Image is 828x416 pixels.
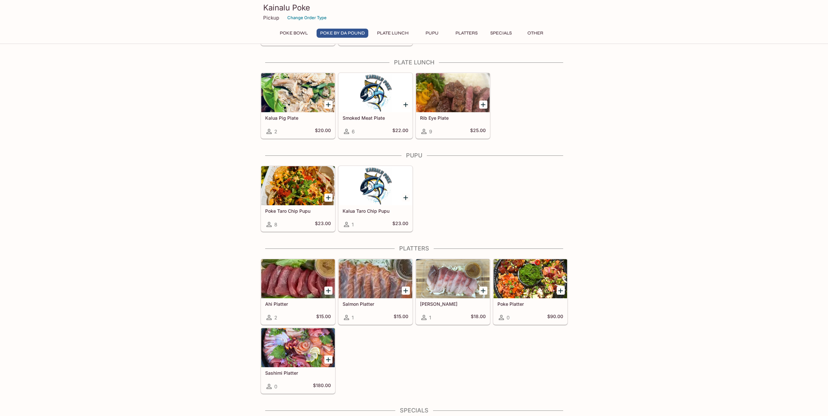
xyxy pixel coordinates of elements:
p: Pickup [263,15,279,21]
span: 1 [352,315,354,321]
a: Kalua Taro Chip Pupu1$23.00 [338,166,413,232]
button: Add Rib Eye Plate [479,101,487,109]
h5: [PERSON_NAME] [420,301,486,307]
button: Specials [486,29,516,38]
h5: $25.00 [470,127,486,135]
a: Sashimi Platter0$180.00 [261,328,335,394]
h5: Sashimi Platter [265,370,331,376]
h5: $23.00 [315,221,331,228]
button: Add Poke Taro Chip Pupu [324,194,333,202]
a: [PERSON_NAME]1$18.00 [416,259,490,325]
div: Poke Taro Chip Pupu [261,166,335,205]
button: Add Sashimi Platter [324,356,333,364]
span: 1 [429,315,431,321]
h5: $22.00 [392,127,408,135]
span: 2 [274,128,277,135]
h5: $15.00 [394,314,408,321]
span: 0 [507,315,509,321]
div: Rib Eye Plate [416,73,490,112]
div: Smoked Meat Plate [339,73,412,112]
h4: Specials [261,407,568,414]
h5: $180.00 [313,382,331,390]
div: Salmon Platter [339,259,412,298]
a: Poke Platter0$90.00 [493,259,567,325]
h5: Kalua Taro Chip Pupu [343,208,408,214]
button: Poke By Da Pound [317,29,368,38]
div: Kalua Taro Chip Pupu [339,166,412,205]
div: Kalua Pig Plate [261,73,335,112]
span: 8 [274,221,277,228]
button: Add Salmon Platter [402,287,410,295]
h5: Poke Platter [497,301,563,307]
div: Poke Platter [494,259,567,298]
button: Add Poke Platter [557,287,565,295]
h5: Smoked Meat Plate [343,115,408,121]
span: 2 [274,315,277,321]
h5: $23.00 [392,221,408,228]
h5: $20.00 [315,127,331,135]
a: Rib Eye Plate9$25.00 [416,73,490,139]
h5: Rib Eye Plate [420,115,486,121]
h4: Plate Lunch [261,59,568,66]
button: Change Order Type [284,13,330,23]
button: Other [521,29,550,38]
button: Pupu [417,29,447,38]
button: Add Kalua Pig Plate [324,101,333,109]
h5: $18.00 [471,314,486,321]
a: Poke Taro Chip Pupu8$23.00 [261,166,335,232]
h5: Kalua Pig Plate [265,115,331,121]
button: Poke Bowl [276,29,311,38]
span: 1 [352,221,354,228]
a: Ahi Platter2$15.00 [261,259,335,325]
button: Add Kalua Taro Chip Pupu [402,194,410,202]
button: Add Ahi Platter [324,287,333,295]
div: Ahi Platter [261,259,335,298]
span: 6 [352,128,355,135]
h3: Kainalu Poke [263,3,565,13]
button: Plate Lunch [373,29,412,38]
h5: $90.00 [547,314,563,321]
button: Add Hamachi Platter [479,287,487,295]
h5: Ahi Platter [265,301,331,307]
h5: Poke Taro Chip Pupu [265,208,331,214]
span: 9 [429,128,432,135]
a: Smoked Meat Plate6$22.00 [338,73,413,139]
h4: Pupu [261,152,568,159]
span: 0 [274,383,277,390]
div: Hamachi Platter [416,259,490,298]
a: Salmon Platter1$15.00 [338,259,413,325]
button: Platters [452,29,481,38]
a: Kalua Pig Plate2$20.00 [261,73,335,139]
h4: Platters [261,245,568,252]
h5: $15.00 [316,314,331,321]
div: Sashimi Platter [261,328,335,367]
button: Add Smoked Meat Plate [402,101,410,109]
h5: Salmon Platter [343,301,408,307]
